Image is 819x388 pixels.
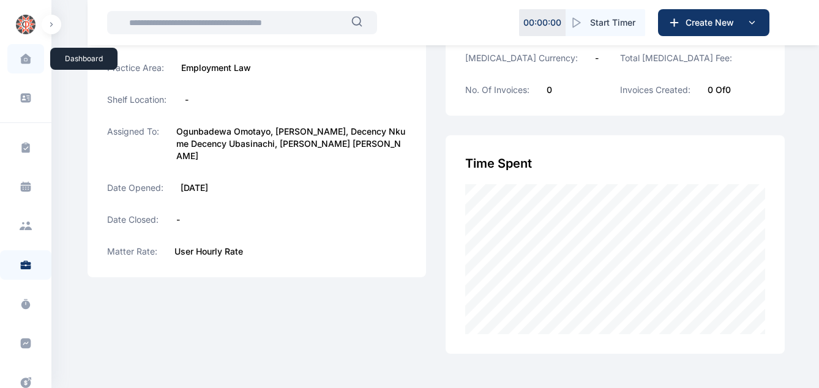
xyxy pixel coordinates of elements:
[181,62,251,74] label: Employment Law
[174,245,243,258] label: User Hourly Rate
[107,62,164,74] label: Practice Area:
[176,125,407,162] label: Ogunbadewa omotayo, [PERSON_NAME], Decency Nkume Decency Ubasinachi, [PERSON_NAME] [PERSON_NAME]
[620,52,732,64] label: Total [MEDICAL_DATA] Fee:
[708,84,731,96] label: 0 of 0
[681,17,744,29] span: Create New
[465,52,578,64] label: [MEDICAL_DATA] Currency:
[547,84,552,96] label: 0
[595,52,599,64] label: -
[658,9,769,36] button: Create New
[107,245,157,258] label: Matter Rate:
[107,94,168,106] label: Shelf Location:
[523,17,561,29] p: 00 : 00 : 00
[107,125,159,162] label: Assigned To:
[590,17,635,29] span: Start Timer
[7,44,44,73] a: dashboard
[566,9,645,36] button: Start Timer
[465,84,529,96] label: No. of Invoices:
[176,214,180,226] label: -
[185,94,189,106] label: -
[107,214,159,226] label: Date Closed:
[107,182,163,194] label: Date Opened:
[465,155,765,172] div: Time Spent
[181,182,208,194] label: [DATE]
[620,84,690,96] label: Invoices Created:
